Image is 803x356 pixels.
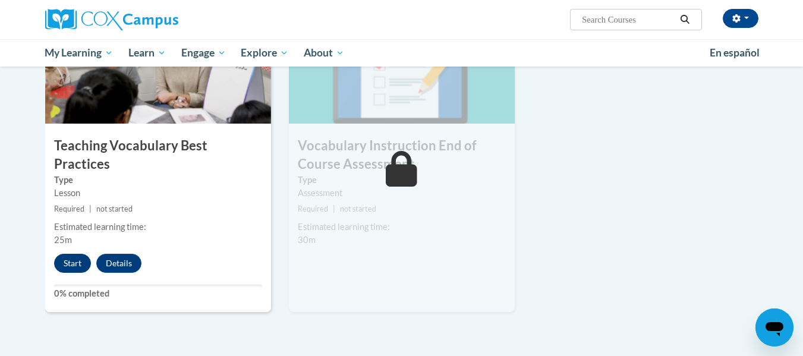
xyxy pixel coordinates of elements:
[702,40,767,65] a: En español
[298,204,328,213] span: Required
[581,12,676,27] input: Search Courses
[333,204,335,213] span: |
[241,46,288,60] span: Explore
[181,46,226,60] span: Engage
[304,46,344,60] span: About
[289,137,515,174] h3: Vocabulary Instruction End of Course Assessment
[298,187,506,200] div: Assessment
[45,9,178,30] img: Cox Campus
[676,12,694,27] button: Search
[54,235,72,245] span: 25m
[340,204,376,213] span: not started
[45,9,271,30] a: Cox Campus
[45,137,271,174] h3: Teaching Vocabulary Best Practices
[89,204,92,213] span: |
[54,187,262,200] div: Lesson
[128,46,166,60] span: Learn
[121,39,174,67] a: Learn
[233,39,296,67] a: Explore
[174,39,234,67] a: Engage
[45,46,113,60] span: My Learning
[27,39,776,67] div: Main menu
[298,174,506,187] label: Type
[710,46,760,59] span: En español
[54,174,262,187] label: Type
[298,235,316,245] span: 30m
[296,39,352,67] a: About
[298,220,506,234] div: Estimated learning time:
[54,220,262,234] div: Estimated learning time:
[96,254,141,273] button: Details
[96,204,133,213] span: not started
[723,9,758,28] button: Account Settings
[54,204,84,213] span: Required
[54,287,262,300] label: 0% completed
[54,254,91,273] button: Start
[755,308,793,346] iframe: Button to launch messaging window
[37,39,121,67] a: My Learning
